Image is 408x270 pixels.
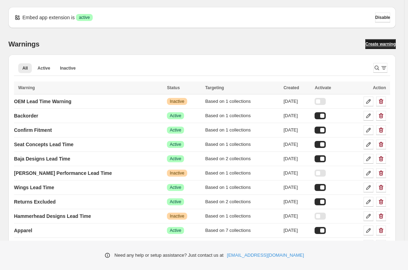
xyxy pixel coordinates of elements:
a: Backorder [14,110,38,121]
span: Active [170,199,181,205]
div: [DATE] [283,227,310,234]
p: Confirm Fitment [14,127,52,134]
p: Seat Concepts Lead Time [14,141,73,148]
a: Baja Designs Lead Time [14,153,70,164]
p: Wings Lead Time [14,184,54,191]
span: Active [170,228,181,233]
div: [DATE] [283,184,310,191]
div: Based on 7 collections [205,227,279,234]
div: [DATE] [283,198,310,205]
div: [DATE] [283,112,310,119]
span: Active [170,185,181,190]
a: Special Order Part [14,239,57,250]
span: Warning [18,85,35,90]
a: [PERSON_NAME] Performance Lead Time [14,168,112,179]
span: Created [283,85,299,90]
span: Active [170,127,181,133]
span: Targeting [205,85,224,90]
a: Apparel [14,225,32,236]
p: Embed app extension is [22,14,75,21]
p: Apparel [14,227,32,234]
div: [DATE] [283,155,310,162]
span: Active [37,65,50,71]
div: Based on 2 collections [205,198,279,205]
p: Baja Designs Lead Time [14,155,70,162]
div: [DATE] [283,213,310,220]
span: Action [373,85,386,90]
a: Hammerhead Designs Lead Time [14,211,91,222]
span: Status [167,85,180,90]
div: [DATE] [283,127,310,134]
span: Disable [375,15,390,20]
span: All [22,65,28,71]
span: Active [170,113,181,119]
div: Based on 1 collections [205,170,279,177]
span: Inactive [170,213,184,219]
a: Wings Lead Time [14,182,54,193]
span: Inactive [170,99,184,104]
p: [PERSON_NAME] Performance Lead Time [14,170,112,177]
p: Returns Excluded [14,198,56,205]
p: OEM Lead Time Warning [14,98,71,105]
p: Backorder [14,112,38,119]
div: [DATE] [283,98,310,105]
button: Search and filter results [373,63,387,73]
a: OEM Lead Time Warning [14,96,71,107]
a: [EMAIL_ADDRESS][DOMAIN_NAME] [227,252,304,259]
span: Inactive [170,170,184,176]
div: Based on 1 collections [205,127,279,134]
span: Inactive [60,65,76,71]
span: Create warning [365,41,396,47]
div: Based on 1 collections [205,141,279,148]
span: Active [170,142,181,147]
div: [DATE] [283,170,310,177]
span: Activate [315,85,331,90]
p: Hammerhead Designs Lead Time [14,213,91,220]
div: Based on 1 collections [205,98,279,105]
a: Confirm Fitment [14,125,52,136]
a: Seat Concepts Lead Time [14,139,73,150]
a: Create warning [365,39,396,49]
a: Returns Excluded [14,196,56,207]
div: Based on 1 collections [205,112,279,119]
span: Active [170,156,181,162]
h2: Warnings [8,40,40,48]
button: Disable [375,13,390,22]
div: Based on 1 collections [205,213,279,220]
div: [DATE] [283,141,310,148]
span: active [79,15,90,20]
div: Based on 1 collections [205,184,279,191]
div: Based on 2 collections [205,155,279,162]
